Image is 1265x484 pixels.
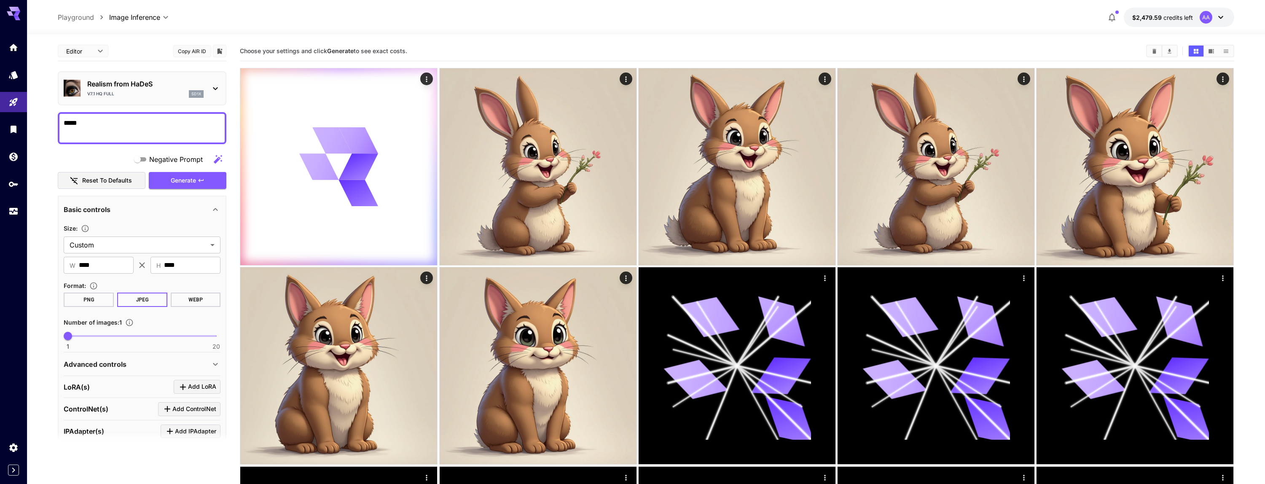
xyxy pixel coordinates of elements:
p: Advanced controls [64,359,126,369]
img: Z [440,267,637,464]
div: Actions [421,471,433,484]
span: Generate [171,175,196,186]
span: W [70,261,75,270]
img: 2Q== [838,68,1034,265]
button: Show media in video view [1204,46,1219,56]
nav: breadcrumb [58,12,109,22]
div: Settings [8,442,19,453]
div: Actions [1217,272,1230,284]
div: Actions [620,272,632,284]
div: Library [8,124,19,134]
span: 20 [212,342,220,351]
span: Image Inference [109,12,160,22]
img: 2Q== [440,68,637,265]
div: Actions [1018,272,1030,284]
div: AA [1200,11,1212,24]
button: WEBP [171,293,221,307]
button: Generate [149,172,226,189]
div: Home [8,42,19,53]
div: Actions [819,471,831,484]
button: Expand sidebar [8,465,19,476]
p: ControlNet(s) [64,404,108,414]
span: Add IPAdapter [175,426,216,437]
div: Actions [819,272,831,284]
a: Playground [58,12,94,22]
span: Add ControlNet [172,404,216,414]
div: Actions [1217,73,1230,85]
button: Show media in grid view [1189,46,1203,56]
div: Actions [819,73,831,85]
div: Show media in grid viewShow media in video viewShow media in list view [1188,45,1234,57]
span: Size : [64,225,78,232]
p: Realism from HaDeS [87,79,204,89]
div: Actions [1018,471,1030,484]
button: Click to add IPAdapter [161,425,220,438]
span: 1 [67,342,69,351]
div: Wallet [8,151,19,162]
p: sd1x [191,91,201,97]
div: Models [8,70,19,80]
div: Actions [1217,471,1230,484]
button: Download All [1162,46,1177,56]
div: Actions [421,73,433,85]
button: $2,479.59192AA [1124,8,1234,27]
b: Generate [327,47,354,54]
button: Add to library [216,46,223,56]
div: Playground [8,97,19,108]
span: Add LoRA [188,382,216,392]
div: Realism from HaDeSv7.1 HQ Fullsd1x [64,75,220,101]
button: Choose the file format for the output image. [86,282,101,290]
span: $2,479.59 [1132,14,1163,21]
div: $2,479.59192 [1132,13,1193,22]
div: Advanced controls [64,354,220,374]
button: JPEG [117,293,167,307]
div: Basic controls [64,199,220,220]
span: Format : [64,282,86,289]
div: Actions [620,471,632,484]
p: v7.1 HQ Full [87,91,114,97]
span: Negative Prompt [149,154,203,164]
button: Copy AIR ID [173,45,211,57]
div: Actions [620,73,632,85]
img: 9k= [1037,68,1233,265]
p: Basic controls [64,204,110,215]
span: Editor [66,47,92,56]
button: PNG [64,293,114,307]
button: Specify how many images to generate in a single request. Each image generation will be charged se... [122,318,137,327]
div: API Keys [8,179,19,189]
p: LoRA(s) [64,382,90,392]
span: Choose your settings and click to see exact costs. [240,47,407,54]
div: Clear AllDownload All [1146,45,1178,57]
div: Actions [1018,73,1030,85]
span: H [156,261,161,270]
img: 9k= [240,267,437,464]
button: Reset to defaults [58,172,145,189]
button: Click to add ControlNet [158,402,220,416]
div: Usage [8,206,19,217]
div: Actions [421,272,433,284]
button: Show media in list view [1219,46,1233,56]
button: Clear All [1147,46,1162,56]
p: IPAdapter(s) [64,426,104,436]
span: credits left [1163,14,1193,21]
span: Custom [70,240,207,250]
button: Adjust the dimensions of the generated image by specifying its width and height in pixels, or sel... [78,224,93,233]
span: Number of images : 1 [64,319,122,326]
button: Click to add LoRA [174,380,220,394]
img: Z [639,68,835,265]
